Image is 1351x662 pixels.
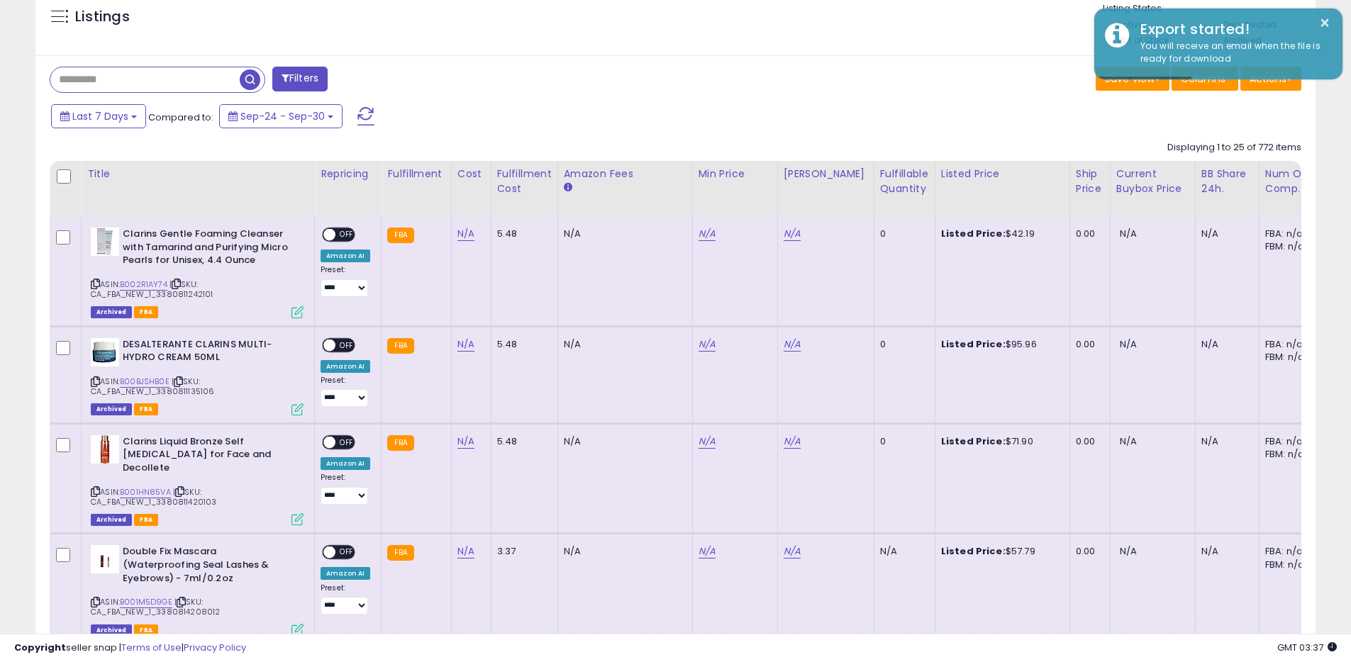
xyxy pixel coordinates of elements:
[457,544,474,559] a: N/A
[564,167,686,181] div: Amazon Fees
[699,227,716,241] a: N/A
[1120,337,1137,351] span: N/A
[121,641,182,654] a: Terms of Use
[387,545,413,561] small: FBA
[497,338,547,351] div: 5.48
[457,337,474,352] a: N/A
[457,434,474,449] a: N/A
[134,306,158,318] span: FBA
[880,228,924,240] div: 0
[880,338,924,351] div: 0
[91,596,220,617] span: | SKU: CA_FBA_NEW_1_3380814208012
[134,514,158,526] span: FBA
[272,67,328,91] button: Filters
[1319,14,1330,32] button: ×
[387,338,413,354] small: FBA
[1265,338,1312,351] div: FBA: n/a
[91,486,216,507] span: | SKU: CA_FBA_NEW_1_3380811420103
[335,229,358,241] span: OFF
[699,434,716,449] a: N/A
[335,546,358,559] span: OFF
[1076,228,1099,240] div: 0.00
[941,435,1059,448] div: $71.90
[321,249,370,262] div: Amazon AI
[1201,228,1248,240] div: N/A
[564,181,572,194] small: Amazon Fees.
[148,111,213,124] span: Compared to:
[91,545,304,634] div: ASIN:
[457,167,485,181] div: Cost
[784,434,801,449] a: N/A
[564,228,682,240] div: N/A
[699,544,716,559] a: N/A
[941,544,1006,558] b: Listed Price:
[123,228,295,271] b: Clarins Gentle Foaming Cleanser with Tamarind and Purifying Micro Pearls for Unisex, 4.4 Ounce
[184,641,246,654] a: Privacy Policy
[123,435,295,478] b: Clarins Liquid Bronze Self [MEDICAL_DATA] for Face and Decollete
[941,228,1059,240] div: $42.19
[699,167,772,181] div: Min Price
[321,457,370,470] div: Amazon AI
[784,337,801,352] a: N/A
[1076,338,1099,351] div: 0.00
[91,376,214,397] span: | SKU: CA_FBA_NEW_1_3380811135106
[120,486,171,498] a: B001HN85VA
[134,403,158,415] span: FBA
[1201,338,1248,351] div: N/A
[784,167,868,181] div: [PERSON_NAME]
[1277,641,1337,654] span: 2025-10-8 03:37 GMT
[123,545,295,588] b: Double Fix Mascara (Waterproofing Seal Lashes & Eyebrows) - 7ml/0.2oz
[1120,544,1137,558] span: N/A
[120,596,172,608] a: B001M5D9GE
[91,279,213,300] span: | SKU: CA_FBA_NEW_1_3380811242101
[1076,545,1099,558] div: 0.00
[321,265,370,297] div: Preset:
[941,167,1064,181] div: Listed Price
[497,545,547,558] div: 3.37
[1167,141,1301,155] div: Displaying 1 to 25 of 772 items
[321,583,370,615] div: Preset:
[321,167,375,181] div: Repricing
[1265,448,1312,461] div: FBM: n/a
[91,228,304,317] div: ASIN:
[784,544,801,559] a: N/A
[240,109,325,123] span: Sep-24 - Sep-30
[14,641,66,654] strong: Copyright
[941,338,1059,351] div: $95.96
[91,228,119,256] img: 41Zy07wdl4L._SL40_.jpg
[387,228,413,243] small: FBA
[564,435,682,448] div: N/A
[1120,227,1137,240] span: N/A
[91,306,132,318] span: Listings that have been deleted from Seller Central
[564,338,682,351] div: N/A
[72,109,128,123] span: Last 7 Days
[91,545,119,573] img: 31bFBSZO7mL._SL40_.jpg
[1130,19,1332,40] div: Export started!
[1201,435,1248,448] div: N/A
[335,339,358,351] span: OFF
[219,104,343,128] button: Sep-24 - Sep-30
[1265,559,1312,571] div: FBM: n/a
[51,104,146,128] button: Last 7 Days
[120,279,167,291] a: B002R1AY74
[784,227,801,241] a: N/A
[941,337,1006,351] b: Listed Price:
[1103,2,1316,16] p: Listing States:
[120,376,169,388] a: B00BJSHB0E
[1265,240,1312,253] div: FBM: n/a
[1201,167,1253,196] div: BB Share 24h.
[1120,434,1137,448] span: N/A
[699,337,716,352] a: N/A
[321,360,370,373] div: Amazon AI
[941,545,1059,558] div: $57.79
[91,435,304,524] div: ASIN:
[1265,167,1317,196] div: Num of Comp.
[880,435,924,448] div: 0
[91,403,132,415] span: Listings that have been deleted from Seller Central
[880,545,924,558] div: N/A
[387,167,445,181] div: Fulfillment
[941,434,1006,448] b: Listed Price:
[1265,545,1312,558] div: FBA: n/a
[497,167,552,196] div: Fulfillment Cost
[564,545,682,558] div: N/A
